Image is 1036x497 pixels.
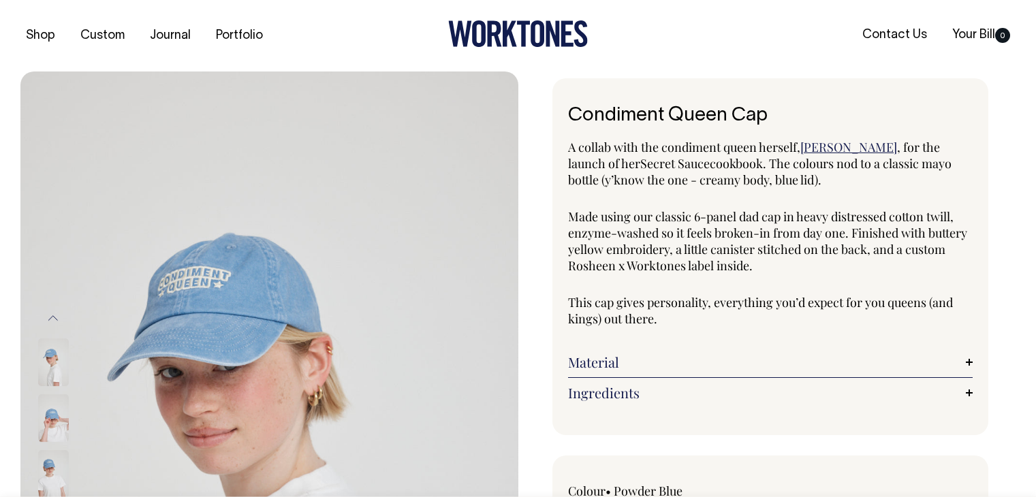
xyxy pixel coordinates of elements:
[947,24,1016,46] a: Your Bill0
[568,106,973,127] h1: Condiment Queen Cap
[568,139,800,155] span: A collab with the condiment queen herself,
[568,139,940,172] span: , for the launch of her
[568,354,973,370] a: Material
[43,303,63,334] button: Previous
[568,155,952,188] span: cookbook. The colours nod to a classic mayo bottle (y’know the one - creamy body, blue lid).
[38,394,69,442] img: Condiment Queen Cap
[568,294,953,327] span: This cap gives personality, everything you’d expect for you queens (and kings) out there.
[210,25,268,47] a: Portfolio
[75,25,130,47] a: Custom
[568,385,973,401] a: Ingredients
[568,208,967,274] span: Made using our classic 6-panel dad cap in heavy distressed cotton twill, enzyme-washed so it feel...
[857,24,932,46] a: Contact Us
[995,28,1010,43] span: 0
[144,25,196,47] a: Journal
[20,25,61,47] a: Shop
[800,139,897,155] a: [PERSON_NAME]
[640,155,710,172] span: Secret Sauce
[38,338,69,386] img: Condiment Queen Cap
